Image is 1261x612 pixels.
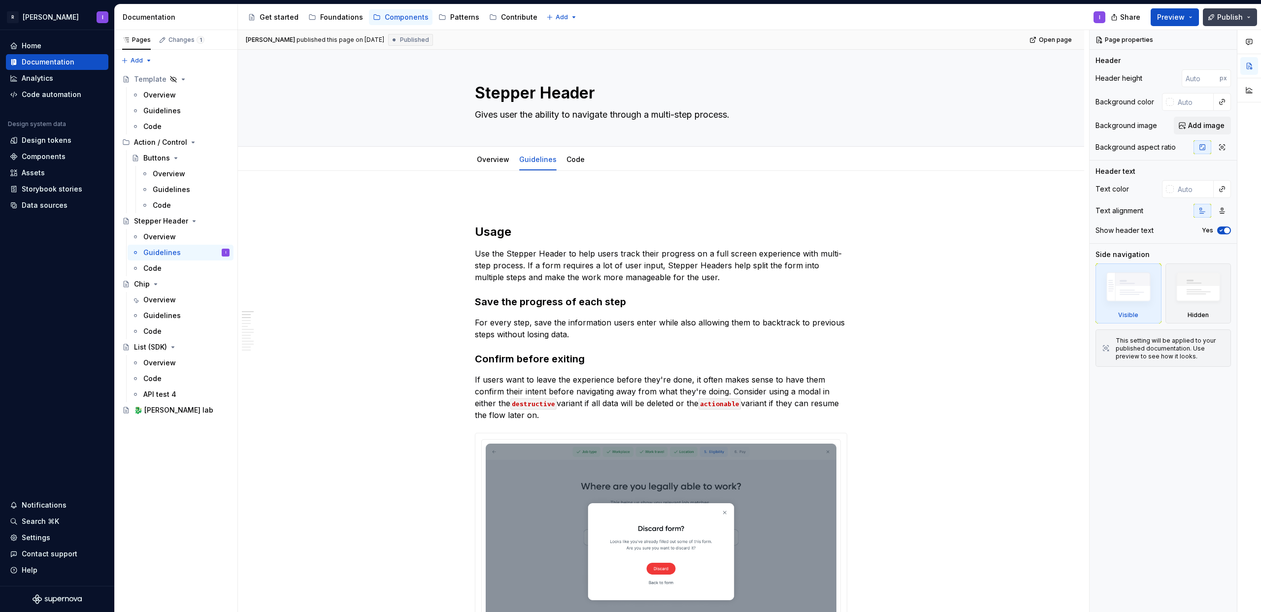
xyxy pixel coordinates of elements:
[23,12,79,22] div: [PERSON_NAME]
[143,295,176,305] div: Overview
[22,500,66,510] div: Notifications
[118,71,233,87] a: Template
[1174,93,1214,111] input: Auto
[6,87,108,102] a: Code automation
[1165,263,1231,323] div: Hidden
[143,248,181,258] div: Guidelines
[1116,337,1225,360] div: This setting will be applied to your published documentation. Use preview to see how it looks.
[563,149,589,169] div: Code
[519,155,557,163] a: Guidelines
[1182,69,1220,87] input: Auto
[118,71,233,418] div: Page tree
[153,185,190,194] div: Guidelines
[515,149,561,169] div: Guidelines
[134,216,188,226] div: Stepper Header
[128,355,233,371] a: Overview
[6,497,108,513] button: Notifications
[450,12,479,22] div: Patterns
[1095,97,1154,107] div: Background color
[8,120,66,128] div: Design system data
[134,137,187,147] div: Action / Control
[556,13,568,21] span: Add
[473,149,513,169] div: Overview
[22,516,59,526] div: Search ⌘K
[1039,36,1072,44] span: Open page
[400,36,429,44] span: Published
[137,197,233,213] a: Code
[698,398,741,410] code: actionable
[1095,250,1150,259] div: Side navigation
[6,181,108,197] a: Storybook stories
[118,339,233,355] a: List (SDK)
[134,342,167,352] div: List (SDK)
[22,549,77,559] div: Contact support
[473,81,845,105] textarea: Stepper Header
[6,197,108,213] a: Data sources
[1095,121,1157,130] div: Background image
[143,153,170,163] div: Buttons
[143,311,181,321] div: Guidelines
[6,149,108,164] a: Components
[501,12,537,22] div: Contribute
[22,152,66,161] div: Components
[1095,56,1121,65] div: Header
[122,36,151,44] div: Pages
[134,279,150,289] div: Chip
[128,103,233,119] a: Guidelines
[22,57,74,67] div: Documentation
[134,74,166,84] div: Template
[153,200,171,210] div: Code
[475,317,847,340] p: For every step, save the information users enter while also allowing them to backtrack to previou...
[475,224,847,240] h2: Usage
[1095,142,1176,152] div: Background aspect ratio
[143,106,181,116] div: Guidelines
[1202,226,1213,234] label: Yes
[22,168,45,178] div: Assets
[22,200,67,210] div: Data sources
[6,514,108,529] button: Search ⌘K
[22,533,50,543] div: Settings
[475,374,847,421] p: If users want to leave the experience before they're done, it often makes sense to have them conf...
[475,352,847,366] h3: Confirm before exiting
[134,405,213,415] div: 🐉 [PERSON_NAME] lab
[6,54,108,70] a: Documentation
[246,36,295,44] span: [PERSON_NAME]
[6,38,108,54] a: Home
[197,36,204,44] span: 1
[543,10,580,24] button: Add
[244,9,302,25] a: Get started
[143,389,176,399] div: API test 4
[22,90,81,99] div: Code automation
[22,184,82,194] div: Storybook stories
[128,260,233,276] a: Code
[118,276,233,292] a: Chip
[118,213,233,229] a: Stepper Header
[128,387,233,402] a: API test 4
[128,371,233,387] a: Code
[128,150,233,166] a: Buttons
[1099,13,1100,21] div: I
[477,155,509,163] a: Overview
[260,12,299,22] div: Get started
[297,36,384,44] div: published this page on [DATE]
[1095,166,1135,176] div: Header text
[128,308,233,323] a: Guidelines
[128,245,233,260] a: GuidelinesI
[475,248,847,283] p: Use the Stepper Header to help users track their progress on a full screen experience with multi-...
[1217,12,1243,22] span: Publish
[1095,263,1161,323] div: Visible
[369,9,432,25] a: Components
[1174,117,1231,134] button: Add image
[118,54,155,67] button: Add
[485,9,541,25] a: Contribute
[6,165,108,181] a: Assets
[128,292,233,308] a: Overview
[2,6,112,28] button: R[PERSON_NAME]I
[143,358,176,368] div: Overview
[128,87,233,103] a: Overview
[118,134,233,150] div: Action / Control
[1220,74,1227,82] p: px
[320,12,363,22] div: Foundations
[6,546,108,562] button: Contact support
